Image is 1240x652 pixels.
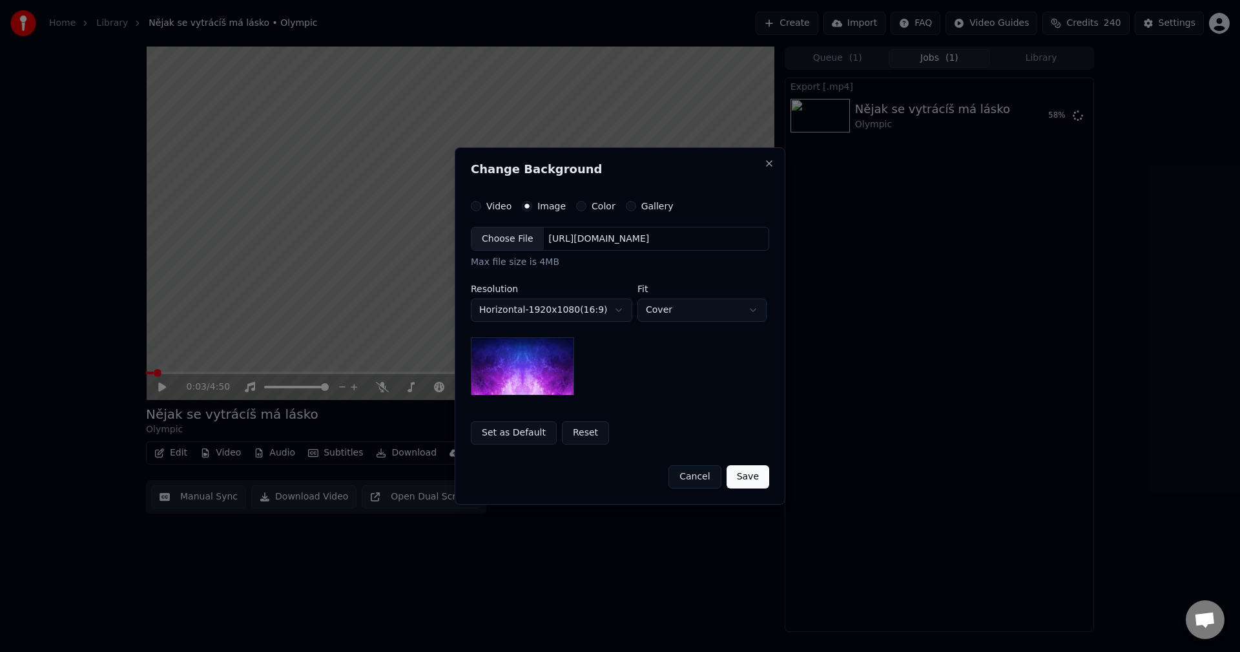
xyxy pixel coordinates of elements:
label: Image [537,202,566,211]
h2: Change Background [471,163,769,175]
button: Save [727,465,769,489]
button: Reset [562,421,609,445]
div: Choose File [471,227,544,251]
label: Resolution [471,284,632,293]
label: Video [486,202,512,211]
button: Cancel [668,465,721,489]
label: Fit [637,284,767,293]
div: [URL][DOMAIN_NAME] [544,233,655,246]
button: Set as Default [471,421,557,445]
label: Gallery [641,202,674,211]
div: Max file size is 4MB [471,257,769,269]
label: Color [592,202,615,211]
